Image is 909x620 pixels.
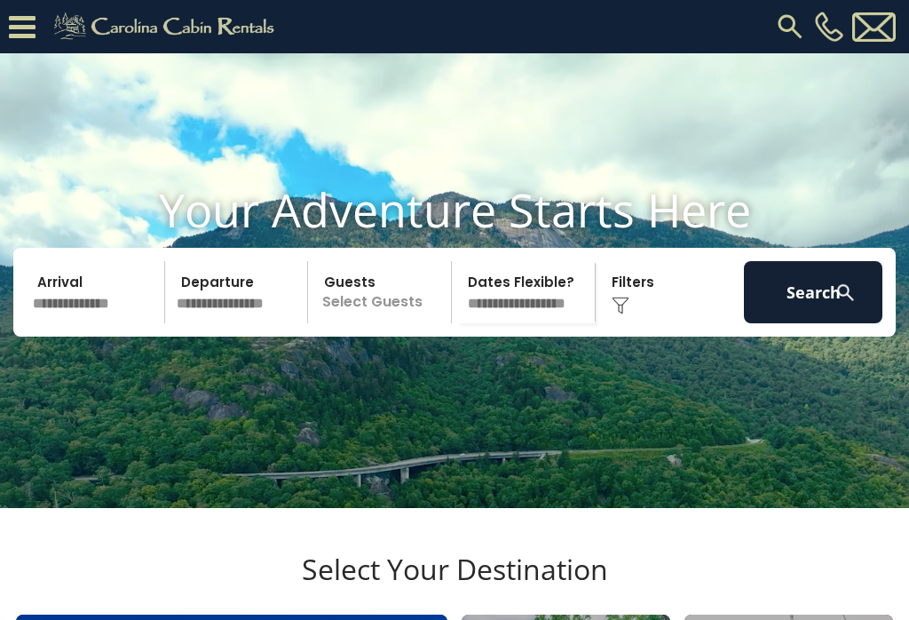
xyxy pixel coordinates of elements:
[13,552,896,615] h3: Select Your Destination
[774,11,806,43] img: search-regular.svg
[744,261,882,323] button: Search
[313,261,451,323] p: Select Guests
[834,282,857,304] img: search-regular-white.png
[612,297,629,314] img: filter--v1.png
[44,9,289,44] img: Khaki-logo.png
[13,182,896,237] h1: Your Adventure Starts Here
[810,12,848,42] a: [PHONE_NUMBER]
